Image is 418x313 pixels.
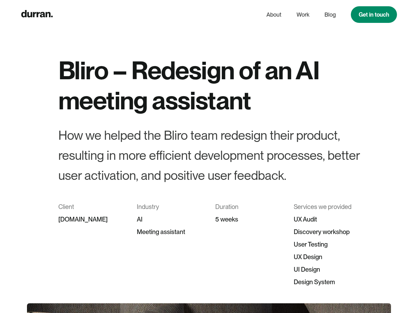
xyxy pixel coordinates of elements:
div: Meeting assistant [137,226,203,238]
a: Work [297,9,309,21]
div: Duration [215,201,281,213]
h1: Bliro – Redesign of an AI meeting assistant [58,55,360,115]
div: UX Audit [294,213,360,226]
a: About [266,9,281,21]
div: Industry [137,201,203,213]
a: Get in touch [351,6,397,23]
div: User Testing [294,238,360,251]
div: 5 weeks [215,213,281,226]
div: UX Design [294,251,360,263]
div: Services we provided [294,201,360,213]
div: Discovery workshop [294,226,360,238]
div: Design System [294,276,360,288]
div: AI [137,213,203,226]
div: Client [58,201,124,213]
a: Blog [324,9,336,21]
div: How we helped the Bliro team redesign their product, resulting in more efficient development proc... [58,125,360,185]
div: [DOMAIN_NAME] [58,213,124,226]
div: UI Design [294,263,360,276]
